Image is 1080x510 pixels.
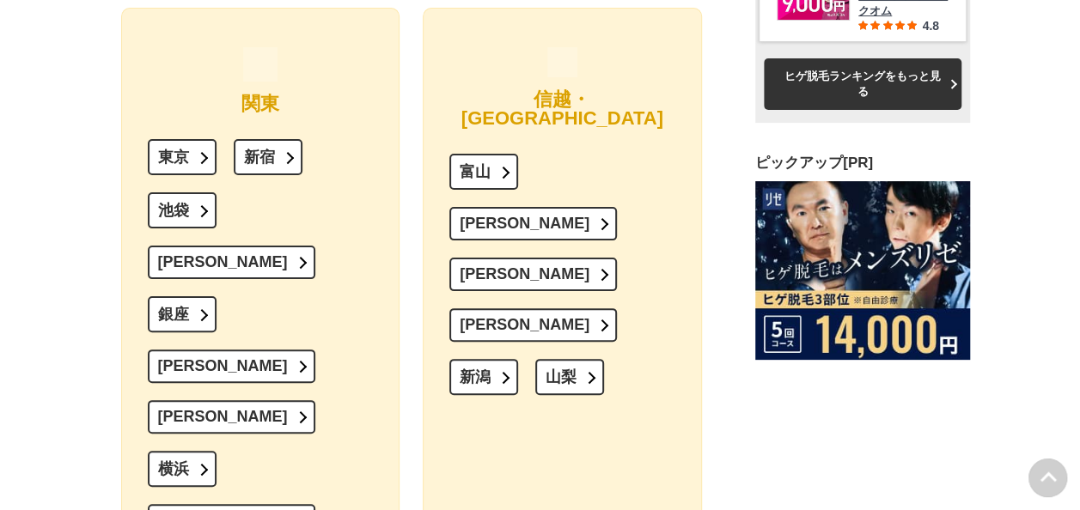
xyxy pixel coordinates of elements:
h3: ピックアップ[PR] [755,153,970,173]
a: [PERSON_NAME] [148,400,315,434]
a: [PERSON_NAME] [449,308,617,342]
a: [PERSON_NAME] [449,258,617,291]
a: 富山 [449,154,518,190]
a: ヒゲ脱毛ランキングをもっと見る [764,58,961,110]
a: [PERSON_NAME] [449,207,617,240]
a: 東京 [148,139,217,175]
a: 池袋 [148,192,217,228]
img: 山アイコン [547,47,577,77]
span: 4.8 [922,19,938,33]
img: PAGE UP [1028,458,1067,497]
a: 山梨 [535,359,604,395]
a: 新潟 [449,359,518,395]
a: 銀座 [148,296,217,332]
img: ヒゲ脱毛はメンズリゼ [755,181,970,360]
a: 横浜 [148,451,217,487]
a: 新宿 [234,139,302,175]
a: [PERSON_NAME] [148,349,315,383]
h6: 信越・[GEOGRAPHIC_DATA] [449,47,674,128]
h6: 関東 [148,47,373,113]
img: 東京スカイツリーのアイコン [243,47,278,82]
a: [PERSON_NAME] [148,246,315,279]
